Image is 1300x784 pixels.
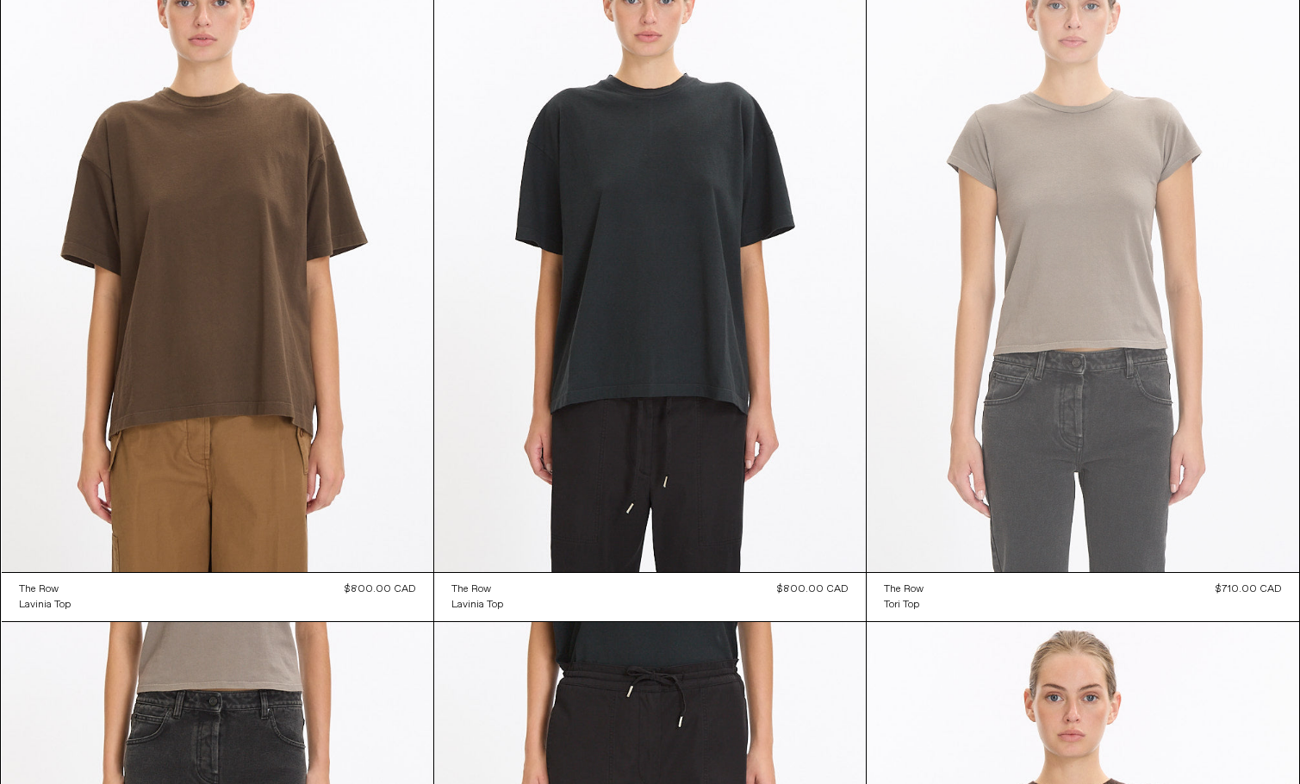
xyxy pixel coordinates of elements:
[451,598,503,613] div: Lavinia Top
[1216,582,1282,597] div: $710.00 CAD
[884,598,919,613] div: Tori Top
[884,597,924,613] a: Tori Top
[777,582,849,597] div: $800.00 CAD
[451,582,503,597] a: the row
[451,582,491,597] div: the row
[884,582,924,597] a: The Row
[19,582,71,597] a: The Row
[451,597,503,613] a: Lavinia Top
[19,582,59,597] div: The Row
[345,582,416,597] div: $800.00 CAD
[19,598,71,613] div: Lavinia Top
[884,582,924,597] div: The Row
[19,597,71,613] a: Lavinia Top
